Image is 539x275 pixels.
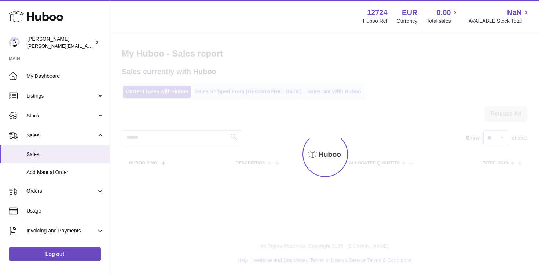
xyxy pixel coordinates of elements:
[9,37,20,48] img: sebastian@ffern.co
[26,93,96,99] span: Listings
[26,132,96,139] span: Sales
[363,18,388,25] div: Huboo Ref
[9,247,101,261] a: Log out
[367,8,388,18] strong: 12724
[402,8,417,18] strong: EUR
[437,8,451,18] span: 0.00
[26,207,104,214] span: Usage
[26,188,96,195] span: Orders
[468,8,530,25] a: NaN AVAILABLE Stock Total
[27,43,147,49] span: [PERSON_NAME][EMAIL_ADDRESS][DOMAIN_NAME]
[426,8,459,25] a: 0.00 Total sales
[26,151,104,158] span: Sales
[397,18,418,25] div: Currency
[26,169,104,176] span: Add Manual Order
[26,227,96,234] span: Invoicing and Payments
[26,112,96,119] span: Stock
[27,36,93,50] div: [PERSON_NAME]
[426,18,459,25] span: Total sales
[507,8,522,18] span: NaN
[468,18,530,25] span: AVAILABLE Stock Total
[26,73,104,80] span: My Dashboard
